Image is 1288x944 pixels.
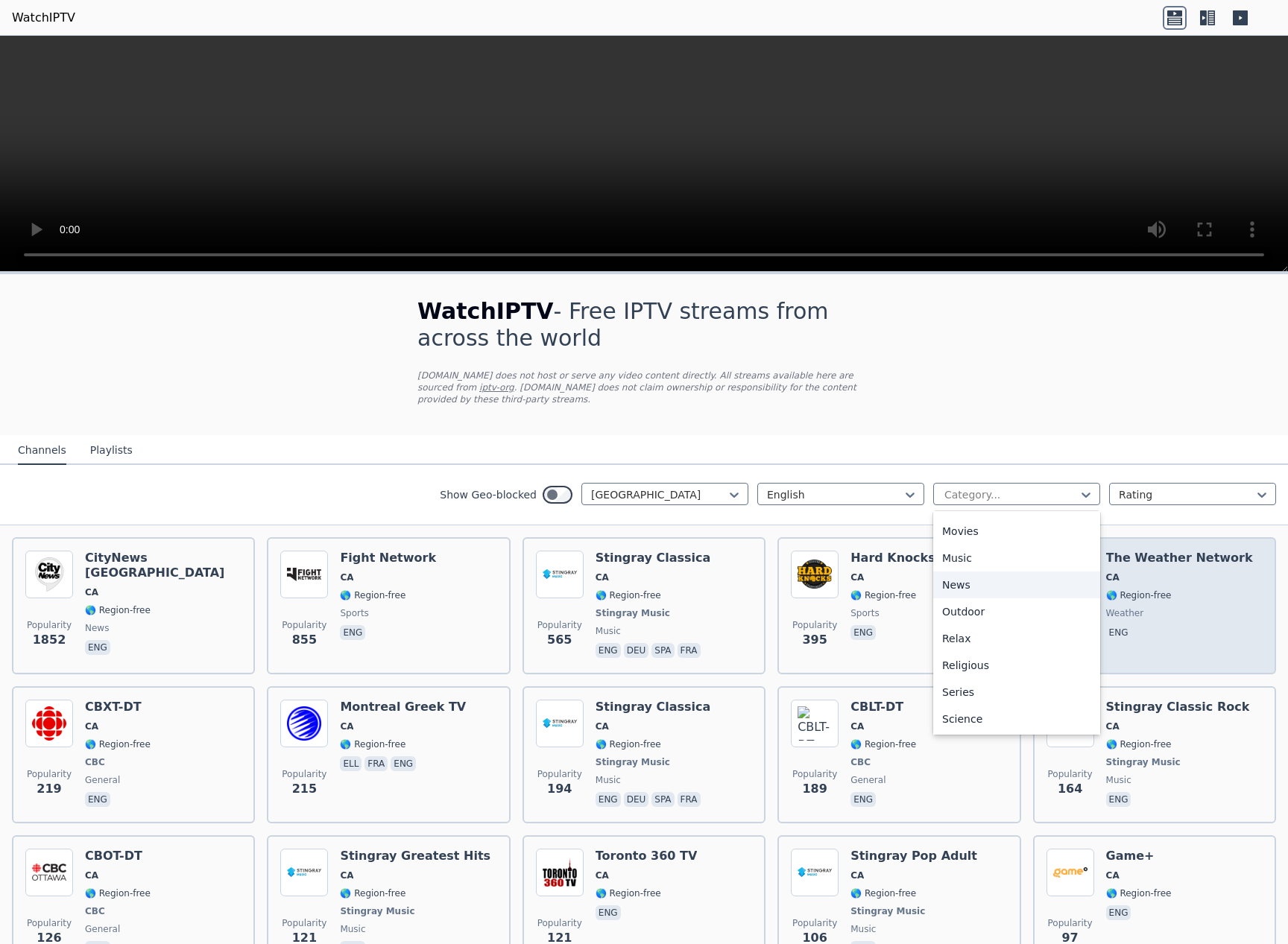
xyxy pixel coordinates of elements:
[596,589,661,601] span: 🌎 Region-free
[537,917,582,929] span: Popularity
[596,738,661,750] span: 🌎 Region-free
[417,370,871,405] p: [DOMAIN_NAME] does not host or serve any video content directly. All streams available here are s...
[282,917,326,929] span: Popularity
[340,625,365,640] p: eng
[850,551,935,566] h6: Hard Knocks
[933,732,1100,759] div: Shop
[536,849,584,896] img: Toronto 360 TV
[624,643,649,658] p: deu
[596,849,698,864] h6: Toronto 360 TV
[1106,720,1120,732] span: CA
[850,625,876,640] p: eng
[340,869,353,881] span: CA
[340,551,436,566] h6: Fight Network
[1106,625,1131,640] p: eng
[1106,774,1131,786] span: music
[1106,589,1172,601] span: 🌎 Region-free
[651,792,674,807] p: spa
[850,720,864,732] span: CA
[933,545,1100,571] div: Music
[1106,905,1131,920] p: eng
[85,849,151,864] h6: CBOT-DT
[791,700,839,747] img: CBLT-DT
[792,619,837,631] span: Popularity
[292,631,317,649] span: 855
[25,551,73,598] img: CityNews Toronto
[596,792,621,807] p: eng
[391,756,416,771] p: eng
[1106,700,1250,715] h6: Stingray Classic Rock
[85,923,120,935] span: general
[85,887,151,899] span: 🌎 Region-free
[850,923,876,935] span: music
[933,679,1100,706] div: Series
[85,700,151,715] h6: CBXT-DT
[1106,869,1120,881] span: CA
[933,518,1100,545] div: Movies
[1048,917,1093,929] span: Popularity
[547,631,572,649] span: 565
[37,780,61,798] span: 219
[12,9,75,27] a: WatchIPTV
[340,849,490,864] h6: Stingray Greatest Hits
[85,586,98,598] span: CA
[417,298,554,324] span: WatchIPTV
[340,571,353,583] span: CA
[537,619,582,631] span: Popularity
[933,706,1100,732] div: Science
[850,571,864,583] span: CA
[596,756,670,768] span: Stingray Music
[340,887,405,899] span: 🌎 Region-free
[440,487,537,502] label: Show Geo-blocked
[280,551,328,598] img: Fight Network
[596,625,621,637] span: music
[85,774,120,786] span: general
[25,700,73,747] img: CBXT-DT
[1106,607,1144,619] span: weather
[340,720,353,732] span: CA
[33,631,66,649] span: 1852
[292,780,317,798] span: 215
[596,869,609,881] span: CA
[340,756,362,771] p: ell
[280,849,328,896] img: Stingray Greatest Hits
[18,437,66,465] button: Channels
[340,905,414,917] span: Stingray Music
[1106,551,1253,566] h6: The Weather Network
[1106,792,1131,807] p: eng
[1106,756,1181,768] span: Stingray Music
[1106,849,1172,864] h6: Game+
[1048,768,1093,780] span: Popularity
[596,720,609,732] span: CA
[802,780,827,798] span: 189
[933,625,1100,652] div: Relax
[596,643,621,658] p: eng
[850,792,876,807] p: eng
[340,923,365,935] span: music
[651,643,674,658] p: spa
[340,589,405,601] span: 🌎 Region-free
[85,792,110,807] p: eng
[25,849,73,896] img: CBOT-DT
[282,768,326,780] span: Popularity
[596,571,609,583] span: CA
[678,643,701,658] p: fra
[537,768,582,780] span: Popularity
[27,917,72,929] span: Popularity
[850,849,977,864] h6: Stingray Pop Adult
[1106,738,1172,750] span: 🌎 Region-free
[282,619,326,631] span: Popularity
[536,551,584,598] img: Stingray Classica
[280,700,328,747] img: Montreal Greek TV
[364,756,388,771] p: fra
[596,774,621,786] span: music
[850,738,916,750] span: 🌎 Region-free
[850,589,916,601] span: 🌎 Region-free
[85,640,110,655] p: eng
[850,774,885,786] span: general
[850,887,916,899] span: 🌎 Region-free
[596,887,661,899] span: 🌎 Region-free
[85,604,151,616] span: 🌎 Region-free
[933,571,1100,598] div: News
[596,551,711,566] h6: Stingray Classica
